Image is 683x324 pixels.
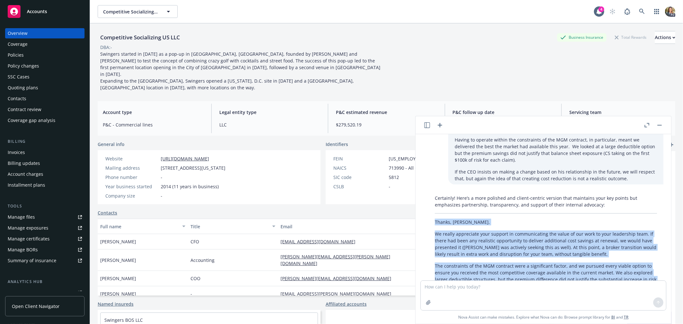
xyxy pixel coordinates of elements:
a: Summary of insurance [5,255,85,266]
p: Certainly! Here’s a more polished and client-centric version that maintains your key points but e... [435,195,657,208]
div: Summary of insurance [8,255,56,266]
span: Legal entity type [219,109,320,116]
a: Loss summary generator [5,288,85,298]
a: [PERSON_NAME][EMAIL_ADDRESS][DOMAIN_NAME] [281,275,396,281]
div: Phone number [105,174,158,181]
a: [URL][DOMAIN_NAME] [161,156,209,162]
div: Coverage [8,39,28,49]
a: Affiliated accounts [326,301,367,307]
a: Named insureds [98,301,134,307]
a: Accounts [5,3,85,20]
img: photo [665,6,675,17]
a: Installment plans [5,180,85,190]
span: Servicing team [569,109,670,116]
a: add [668,141,675,149]
div: Title [191,223,269,230]
button: Competitive Socializing US LLC [98,5,178,18]
a: [PERSON_NAME][EMAIL_ADDRESS][PERSON_NAME][DOMAIN_NAME] [281,254,390,266]
div: Invoices [8,147,25,158]
a: BI [611,314,615,320]
a: Swingers BOS LLC [104,317,143,323]
span: Identifiers [326,141,348,148]
a: Contract review [5,104,85,115]
span: Swingers started in [DATE] as a pop-up in [GEOGRAPHIC_DATA], [GEOGRAPHIC_DATA], founded by [PERSO... [100,51,382,91]
a: Coverage [5,39,85,49]
a: TR [624,314,629,320]
span: P&C follow up date [453,109,554,116]
span: [STREET_ADDRESS][US_STATE] [161,165,225,171]
p: Thanks, [PERSON_NAME]. [435,219,657,225]
span: Competitive Socializing US LLC [103,8,159,15]
div: Overview [8,28,28,38]
button: Title [188,219,278,234]
p: The constraints of the MGM contract were a significant factor, and we pursued every viable option... [435,263,657,289]
div: Year business started [105,183,158,190]
a: Overview [5,28,85,38]
span: 713990 - All Other Amusement and Recreation Industries [389,165,512,171]
a: Manage certificates [5,234,85,244]
a: Coverage gap analysis [5,115,85,126]
div: Manage files [8,212,35,222]
span: 5812 [389,174,399,181]
a: Manage files [5,212,85,222]
a: Report a Bug [621,5,634,18]
span: [PERSON_NAME] [100,257,136,263]
a: SSC Cases [5,72,85,82]
a: Policy changes [5,61,85,71]
span: Open Client Navigator [12,303,60,310]
div: DBA: - [100,44,112,51]
div: SSC Cases [8,72,29,82]
span: - [161,174,162,181]
div: Manage certificates [8,234,50,244]
a: Start snowing [606,5,619,18]
a: Manage exposures [5,223,85,233]
span: Accounts [27,9,47,14]
a: Contacts [98,209,117,216]
span: General info [98,141,125,148]
span: - [161,192,162,199]
div: Account charges [8,169,43,179]
div: Total Rewards [612,33,650,41]
button: Full name [98,219,188,234]
span: - [389,183,390,190]
div: NAICS [333,165,386,171]
div: Mailing address [105,165,158,171]
span: Nova Assist can make mistakes. Explore what Nova can do: Browse prompt library for and [458,311,629,324]
div: Tools [5,203,85,209]
span: CFO [191,238,199,245]
span: P&C - Commercial lines [103,121,204,128]
div: Full name [100,223,178,230]
p: We really appreciate your support in communicating the value of our work to your leadership team.... [435,231,657,257]
p: Having to operate within the constraints of the MGM contract, in particular, meant we delivered t... [455,136,657,163]
div: Coverage gap analysis [8,115,55,126]
a: Manage BORs [5,245,85,255]
button: Actions [655,31,675,44]
div: Contacts [8,93,26,104]
a: Switch app [650,5,663,18]
div: CSLB [333,183,386,190]
div: SIC code [333,174,386,181]
div: Website [105,155,158,162]
a: Search [636,5,648,18]
span: [PERSON_NAME] [100,238,136,245]
span: $279,520.19 [336,121,437,128]
a: Policies [5,50,85,60]
span: Account type [103,109,204,116]
span: LLC [219,121,320,128]
span: [US_EMPLOYER_IDENTIFICATION_NUMBER] [389,155,480,162]
div: Installment plans [8,180,45,190]
div: Loss summary generator [8,288,61,298]
div: Manage exposures [8,223,48,233]
div: Quoting plans [8,83,38,93]
div: Policy changes [8,61,39,71]
a: [EMAIL_ADDRESS][PERSON_NAME][DOMAIN_NAME] [281,291,396,297]
a: Invoices [5,147,85,158]
span: 2014 (11 years in business) [161,183,219,190]
button: Email [278,219,428,234]
div: Billing [5,138,85,145]
div: Contract review [8,104,41,115]
span: - [191,290,192,297]
a: Billing updates [5,158,85,168]
span: P&C estimated revenue [336,109,437,116]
